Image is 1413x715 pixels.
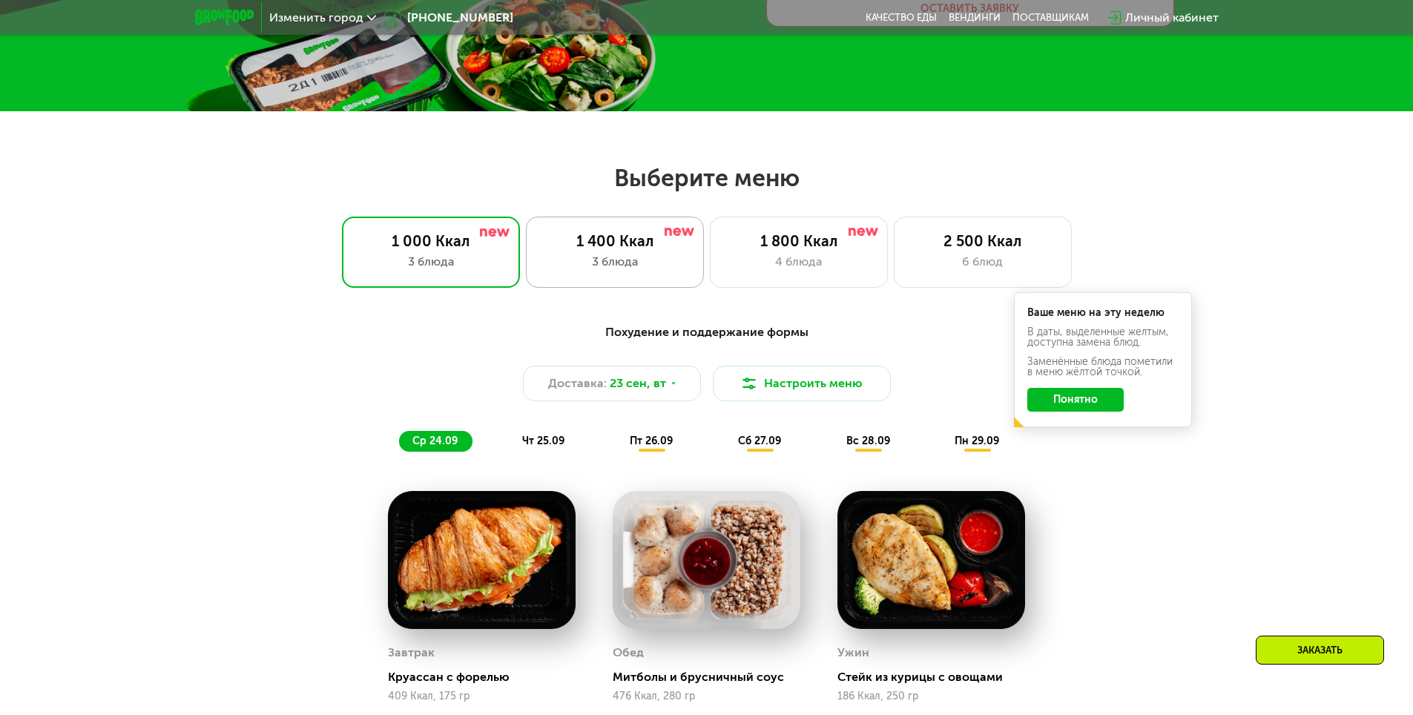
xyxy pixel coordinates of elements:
div: Круассан с форелью [388,670,587,685]
div: 1 800 Ккал [725,232,872,250]
div: 1 400 Ккал [541,232,688,250]
div: 4 блюда [725,253,872,271]
button: Настроить меню [713,366,891,401]
span: Доставка: [548,375,607,392]
div: Похудение и поддержание формы [268,323,1146,342]
div: Стейк из курицы с овощами [837,670,1037,685]
div: 3 блюда [358,253,504,271]
div: Митболы и брусничный соус [613,670,812,685]
a: Вендинги [949,12,1001,24]
div: 409 Ккал, 175 гр [388,691,576,702]
div: Обед [613,642,644,664]
div: Заказать [1256,636,1384,665]
div: 1 000 Ккал [358,232,504,250]
div: Завтрак [388,642,435,664]
div: Ужин [837,642,869,664]
div: поставщикам [1012,12,1089,24]
div: В даты, выделенные желтым, доступна замена блюд. [1027,327,1179,348]
span: ср 24.09 [412,435,458,447]
button: Понятно [1027,388,1124,412]
div: 186 Ккал, 250 гр [837,691,1025,702]
div: 6 блюд [909,253,1056,271]
div: 2 500 Ккал [909,232,1056,250]
span: чт 25.09 [522,435,564,447]
span: Изменить город [269,12,363,24]
div: 476 Ккал, 280 гр [613,691,800,702]
span: пт 26.09 [630,435,673,447]
span: вс 28.09 [846,435,890,447]
a: [PHONE_NUMBER] [383,9,513,27]
h2: Выберите меню [47,163,1366,193]
span: пн 29.09 [955,435,999,447]
div: Заменённые блюда пометили в меню жёлтой точкой. [1027,357,1179,378]
a: Качество еды [866,12,937,24]
span: 23 сен, вт [610,375,666,392]
span: сб 27.09 [738,435,781,447]
div: Ваше меню на эту неделю [1027,308,1179,318]
div: 3 блюда [541,253,688,271]
div: Личный кабинет [1125,9,1219,27]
